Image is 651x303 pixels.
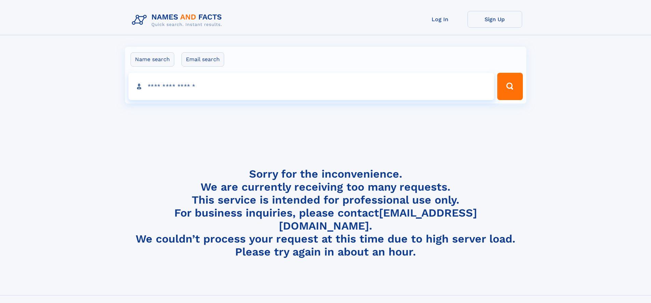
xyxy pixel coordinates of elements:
[413,11,467,28] a: Log In
[129,167,522,259] h4: Sorry for the inconvenience. We are currently receiving too many requests. This service is intend...
[131,52,174,67] label: Name search
[129,11,228,29] img: Logo Names and Facts
[181,52,224,67] label: Email search
[497,73,523,100] button: Search Button
[467,11,522,28] a: Sign Up
[279,206,477,232] a: [EMAIL_ADDRESS][DOMAIN_NAME]
[128,73,494,100] input: search input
